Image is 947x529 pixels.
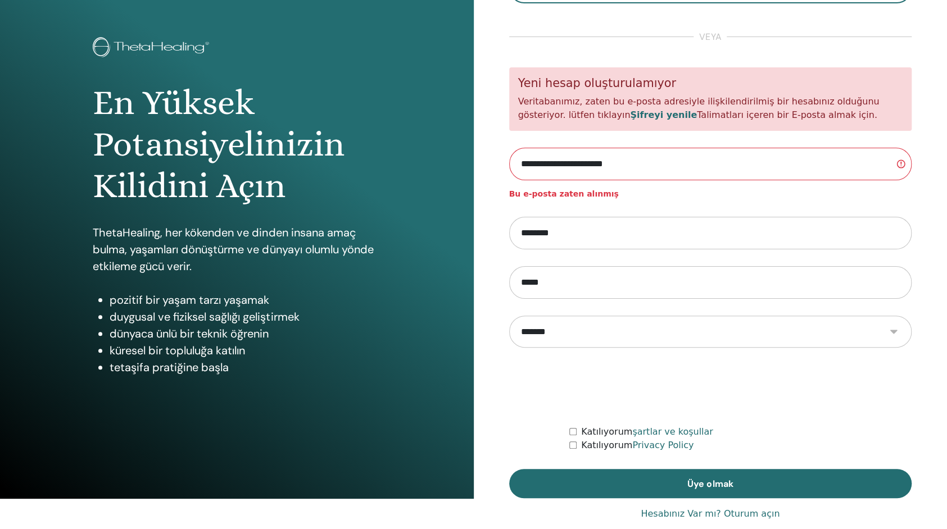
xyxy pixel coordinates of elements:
a: şartlar ve koşullar [632,426,713,437]
div: Veritabanımız, zaten bu e-posta adresiyle ilişkilendirilmiş bir hesabınız olduğunu gösteriyor. lü... [509,67,912,131]
h1: En Yüksek Potansiyelinizin Kilidini Açın [93,82,380,207]
span: veya [694,30,727,44]
strong: Bu e-posta zaten alınmış [509,189,619,198]
li: dünyaca ünlü bir teknik öğrenin [110,325,380,342]
a: Privacy Policy [632,440,694,450]
button: Üye olmak [509,469,912,498]
h5: Yeni hesap oluşturulamıyor [518,76,903,90]
span: Üye olmak [687,478,733,490]
iframe: reCAPTCHA [625,364,796,408]
a: Şifreyi yenile [630,110,697,120]
label: Katılıyorum [581,425,713,439]
p: ThetaHealing, her kökenden ve dinden insana amaç bulma, yaşamları dönüştürme ve dünyayı olumlu yö... [93,224,380,275]
li: pozitif bir yaşam tarzı yaşamak [110,291,380,308]
li: duygusal ve fiziksel sağlığı geliştirmek [110,308,380,325]
label: Katılıyorum [581,439,694,452]
li: tetaşifa pratiğine başla [110,359,380,376]
a: Hesabınız Var mı? Oturum açın [641,507,780,521]
li: küresel bir topluluğa katılın [110,342,380,359]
